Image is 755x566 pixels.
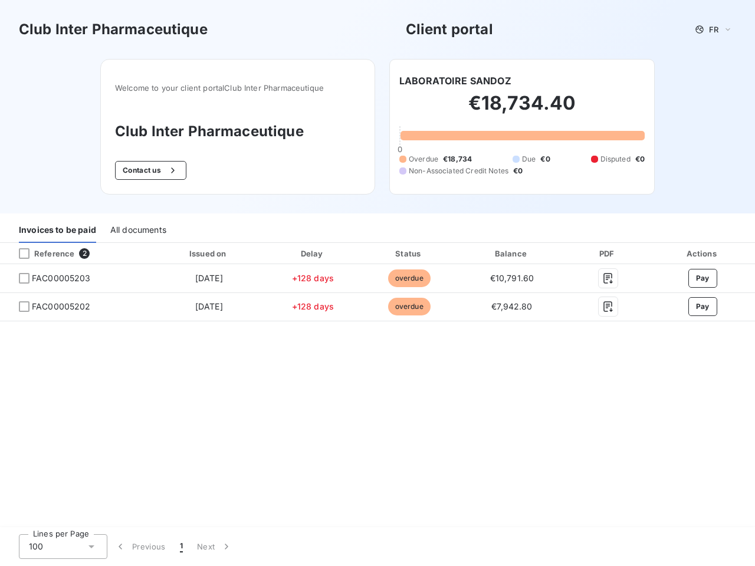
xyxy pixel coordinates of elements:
[195,301,223,311] span: [DATE]
[688,297,717,316] button: Pay
[9,248,74,259] div: Reference
[688,269,717,288] button: Pay
[19,19,208,40] h3: Club Inter Pharmaceutique
[388,269,431,287] span: overdue
[635,154,645,164] span: €0
[195,273,223,283] span: [DATE]
[540,154,550,164] span: €0
[362,248,456,259] div: Status
[115,161,186,180] button: Contact us
[522,154,536,164] span: Due
[568,248,648,259] div: PDF
[513,166,523,176] span: €0
[461,248,563,259] div: Balance
[652,248,753,259] div: Actions
[155,248,263,259] div: Issued on
[709,25,718,34] span: FR
[409,166,508,176] span: Non-Associated Credit Notes
[107,534,173,559] button: Previous
[79,248,90,259] span: 2
[490,273,534,283] span: €10,791.60
[491,301,532,311] span: €7,942.80
[115,83,360,93] span: Welcome to your client portal Club Inter Pharmaceutique
[29,541,43,552] span: 100
[406,19,493,40] h3: Client portal
[409,154,438,164] span: Overdue
[32,272,91,284] span: FAC00005203
[388,298,431,315] span: overdue
[292,273,334,283] span: +128 days
[110,218,166,243] div: All documents
[443,154,472,164] span: €18,734
[190,534,239,559] button: Next
[19,218,96,243] div: Invoices to be paid
[32,301,91,312] span: FAC00005202
[173,534,190,559] button: 1
[115,121,360,142] h3: Club Inter Pharmaceutique
[600,154,631,164] span: Disputed
[399,74,511,88] h6: LABORATOIRE SANDOZ
[398,144,402,154] span: 0
[180,541,183,552] span: 1
[399,91,645,127] h2: €18,734.40
[268,248,357,259] div: Delay
[292,301,334,311] span: +128 days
